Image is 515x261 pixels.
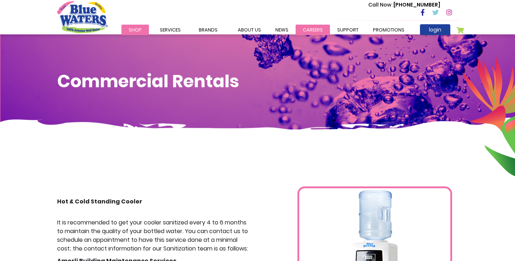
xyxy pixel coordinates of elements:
[57,218,252,253] p: It is recommended to get your cooler sanitized every 4 to 6 months to maintain the quality of you...
[268,25,296,35] a: News
[199,26,218,33] span: Brands
[160,26,181,33] span: Services
[231,25,268,35] a: about us
[366,25,412,35] a: Promotions
[368,1,394,8] span: Call Now :
[129,26,142,33] span: Shop
[368,1,440,9] p: [PHONE_NUMBER]
[420,24,450,35] a: login
[57,197,142,206] strong: Hot & Cold Standing Cooler
[57,1,108,33] a: store logo
[296,25,330,35] a: careers
[330,25,366,35] a: support
[57,71,458,92] h1: Commercial Rentals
